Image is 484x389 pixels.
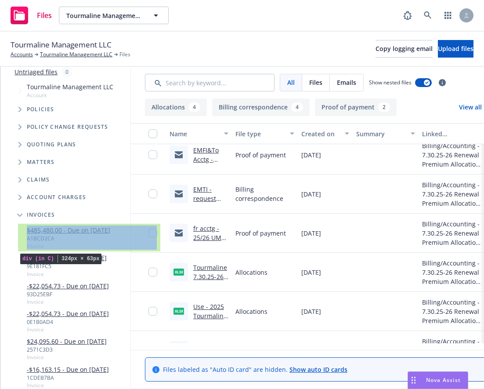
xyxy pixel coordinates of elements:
a: Show auto ID cards [289,365,347,374]
button: File type [232,123,298,144]
a: EMFI&To Acctg -resent Ach payment info $1,508.58 and request transfer the fund to Paramount .msg [193,146,228,256]
span: Quoting plans [27,142,76,147]
span: Files [37,12,52,19]
span: xlsx [173,308,184,314]
button: Nova Assist [408,371,468,389]
span: Claims [27,177,50,182]
a: Files [7,3,55,28]
span: Invoices [27,212,55,218]
button: Copy logging email [376,40,433,58]
button: Billing correspondence [212,98,310,116]
button: Summary [353,123,419,144]
div: Billing/Accounting - 7.30.25-26 Renewal Premium Allocation for client internal [422,180,481,208]
div: 4 [188,102,200,112]
input: Toggle Row Selected [148,307,157,316]
div: Billing/Accounting - 7.30.25-26 Renewal Premium Allocation for client internal [422,258,481,286]
div: 2 [378,102,390,112]
span: Upload files [438,44,473,53]
span: Files labeled as "Auto ID card" are hidden. [163,365,347,374]
span: Invoice [27,298,109,305]
button: Allocations [145,98,207,116]
span: Show nested files [369,79,412,86]
a: $485,480.00 - Due on [DATE] [27,225,110,235]
a: $43,417.08 - Due on [DATE] [27,253,107,262]
div: 2571C3D3 [27,346,107,353]
span: [DATE] [301,229,321,238]
a: $24,095.60 - Due on [DATE] [27,337,107,346]
a: fr acctg - 25/26 UM related payment records -incl PG fee related transactions $1,508.58 (withdraw... [193,224,228,343]
a: Search [419,7,437,24]
span: Proof of payment [235,229,286,238]
span: xlsx [173,269,184,275]
span: Files [309,78,322,87]
div: Billing/Accounting - 7.30.25-26 Renewal Premium Allocation for client internal [422,141,481,169]
span: Account [27,91,113,99]
input: Toggle Row Selected [148,189,157,198]
a: Switch app [439,7,457,24]
span: Billing correspondence [235,185,294,203]
button: Tourmaline Management LLC [59,7,169,24]
span: Proof of payment [235,150,286,160]
a: -$22,054.73 - Due on [DATE] [27,309,109,318]
span: Emails [337,78,356,87]
span: Tourmaline Management LLC [27,82,113,91]
div: 4 [291,102,303,112]
span: Copy logging email [376,44,433,53]
div: File type [235,129,285,138]
span: Invoice [27,382,109,389]
span: Policies [27,107,54,112]
button: Name [166,123,232,144]
a: Tourmaline 7.30.25-26 Renewal Premium Allocation -Package Policy#Y-630-B5834625-COF-25 (8 Locatio... [193,263,228,373]
button: Created on [298,123,353,144]
button: Proof of payment [315,98,397,116]
span: Matters [27,160,54,165]
a: Accounts [11,51,33,58]
a: -$16,163.15 - Due on [DATE] [27,365,109,374]
span: Tourmaline Management LLC [11,39,112,51]
a: -$22,054.73 - Due on [DATE] [27,281,109,291]
span: [DATE] [301,268,321,277]
div: Drag to move [408,372,419,389]
span: Account charges [27,195,86,200]
button: Upload files [438,40,473,58]
input: Select all [148,129,157,138]
div: 0E1B0AD4 [27,318,109,326]
div: A1BCD2CA [27,235,110,242]
span: Invoice [27,242,110,250]
div: Billing/Accounting - 7.30.25-26 Renewal Premium Allocation for client internal [422,337,481,364]
span: [DATE] [301,189,321,199]
span: Invoice [27,353,107,361]
span: Invoice [27,270,107,278]
span: Nova Assist [426,376,461,384]
span: Files [119,51,130,58]
span: Policy change requests [27,124,108,130]
div: 1CDEB7BA [27,374,109,382]
div: Linked associations [422,129,481,138]
span: Tourmaline Management LLC [66,11,142,20]
span: Allocations [235,307,267,316]
a: EMTI -request client to confirm if paid PD due $1,750 to paramount directly.msg [193,185,226,276]
a: Tourmaline Management LLC [40,51,112,58]
a: Report a Bug [399,7,416,24]
a: Use - 2025 Tourmaline Renewal Premium allocation [DATE].xlsx [193,302,227,357]
span: [DATE] [301,307,321,316]
div: 0 [61,67,73,77]
input: Toggle Row Selected [148,150,157,159]
span: Allocations [235,268,267,277]
input: Toggle Row Selected [148,268,157,276]
div: Name [170,129,219,138]
div: Summary [356,129,405,138]
div: 9E181FC5 [27,262,107,270]
div: Billing/Accounting - 7.30.25-26 Renewal Premium Allocation for client internal [422,219,481,247]
a: Untriaged files [14,67,58,76]
span: [DATE] [301,150,321,160]
div: Billing/Accounting - 7.30.25-26 Renewal Premium Allocation for client internal [422,298,481,325]
span: All [287,78,295,87]
span: Invoice [27,326,109,333]
input: Toggle Row Selected [148,229,157,237]
div: Created on [301,129,340,138]
div: 93D25EBF [27,291,109,298]
span: Billing correspondence [235,341,294,360]
input: Search by keyword... [145,74,275,91]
